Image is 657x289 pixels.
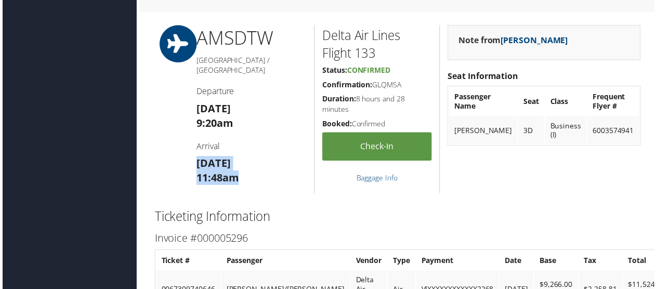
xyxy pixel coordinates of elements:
[450,117,519,146] td: [PERSON_NAME]
[322,120,352,129] strong: Booked:
[347,66,391,76] span: Confirmed
[536,253,580,272] th: Base
[155,253,219,272] th: Ticket #
[195,102,230,116] strong: [DATE]
[322,95,432,115] h5: 8 hours and 28 minutes
[449,71,520,83] strong: Seat Information
[322,134,432,162] a: Check-in
[520,117,546,146] td: 3D
[195,157,230,172] strong: [DATE]
[322,120,432,130] h5: Confirmed
[357,174,398,184] a: Baggage Info
[520,88,546,116] th: Seat
[547,88,588,116] th: Class
[351,253,387,272] th: Vendor
[450,88,519,116] th: Passenger Name
[322,81,432,91] h5: GLQMSA
[153,233,643,247] h3: Invoice #000005296
[220,253,350,272] th: Passenger
[417,253,500,272] th: Payment
[195,172,238,186] strong: 11:48am
[589,88,641,116] th: Frequent Flyer #
[322,81,373,90] strong: Confirmation:
[589,117,641,146] td: 6003574941
[322,95,356,104] strong: Duration:
[195,142,306,153] h4: Arrival
[388,253,416,272] th: Type
[502,35,570,46] a: [PERSON_NAME]
[501,253,535,272] th: Date
[581,253,624,272] th: Tax
[547,117,588,146] td: Business (I)
[195,86,306,98] h4: Departure
[195,25,306,51] h1: AMS DTW
[459,35,570,46] strong: Note from
[322,27,432,62] h2: Delta Air Lines Flight 133
[322,66,347,76] strong: Status:
[153,209,643,227] h2: Ticketing Information
[195,56,306,76] h5: [GEOGRAPHIC_DATA] / [GEOGRAPHIC_DATA]
[195,117,232,131] strong: 9:20am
